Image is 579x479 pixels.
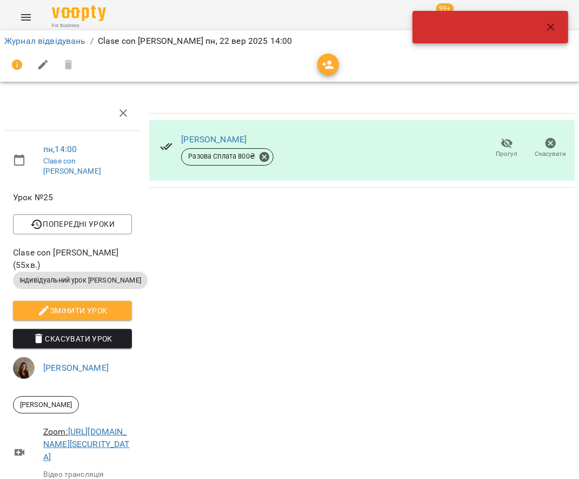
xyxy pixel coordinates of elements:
button: Змінити урок [13,301,132,320]
a: Clase con [PERSON_NAME] [43,156,101,176]
button: Попередні уроки [13,214,132,234]
li: / [90,35,94,48]
span: For Business [52,22,106,29]
a: [PERSON_NAME] [181,134,247,145]
nav: breadcrumb [4,35,575,48]
p: Clase con [PERSON_NAME] пн, 22 вер 2025 14:00 [98,35,292,48]
img: Voopty Logo [52,5,106,21]
button: Скасувати [529,133,573,163]
img: 1057bdf408f765eec8ba57556ca8f70b.png [13,357,35,379]
div: Разова Сплата 800₴ [181,148,274,166]
span: Разова Сплата 800 ₴ [182,152,262,161]
button: Menu [13,4,39,30]
button: Прогул [485,133,529,163]
button: Скасувати Урок [13,329,132,349]
span: 99+ [436,3,454,14]
span: Скасувати [535,149,567,159]
span: Індивідуальний урок [PERSON_NAME] [13,275,148,285]
span: Урок №25 [13,191,132,204]
span: Clase con [PERSON_NAME] ( 55 хв. ) [13,246,132,272]
a: Журнал відвідувань [4,36,86,46]
span: Змінити урок [22,304,123,317]
span: Попередні уроки [22,218,123,231]
a: [PERSON_NAME] [43,363,109,373]
u: Zoom: [43,426,68,437]
span: Скасувати Урок [22,332,123,345]
span: Прогул [496,149,518,159]
a: [URL][DOMAIN_NAME][SECURITY_DATA] [43,426,130,462]
span: [PERSON_NAME] [14,400,78,410]
a: пн , 14:00 [43,144,77,154]
div: [PERSON_NAME] [13,396,79,414]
